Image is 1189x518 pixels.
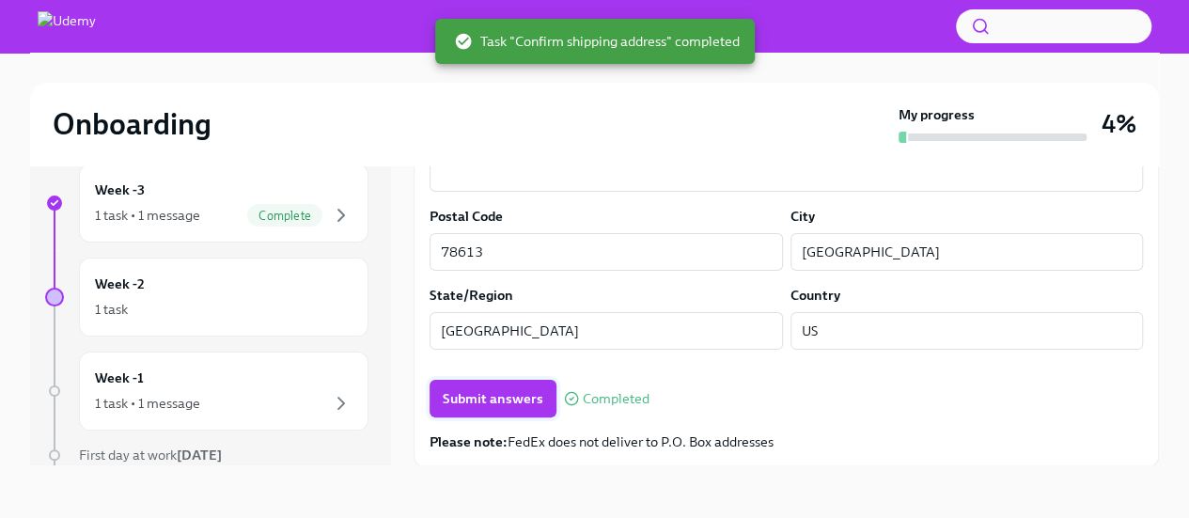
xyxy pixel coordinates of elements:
[1102,107,1136,141] h3: 4%
[95,180,145,200] h6: Week -3
[177,447,222,463] strong: [DATE]
[95,300,128,319] div: 1 task
[95,394,200,413] div: 1 task • 1 message
[430,432,1143,451] p: FedEx does not deliver to P.O. Box addresses
[79,447,222,463] span: First day at work
[45,164,368,243] a: Week -31 task • 1 messageComplete
[95,206,200,225] div: 1 task • 1 message
[899,105,975,124] strong: My progress
[430,433,508,450] strong: Please note:
[95,368,144,388] h6: Week -1
[583,392,649,406] span: Completed
[38,11,96,41] img: Udemy
[45,258,368,337] a: Week -21 task
[790,207,815,226] label: City
[247,209,322,223] span: Complete
[95,274,145,294] h6: Week -2
[45,352,368,431] a: Week -11 task • 1 message
[45,446,368,464] a: First day at work[DATE]
[790,286,840,305] label: Country
[443,389,543,408] span: Submit answers
[430,286,513,305] label: State/Region
[53,105,211,143] h2: Onboarding
[430,380,556,417] button: Submit answers
[430,207,503,226] label: Postal Code
[454,32,740,51] span: Task "Confirm shipping address" completed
